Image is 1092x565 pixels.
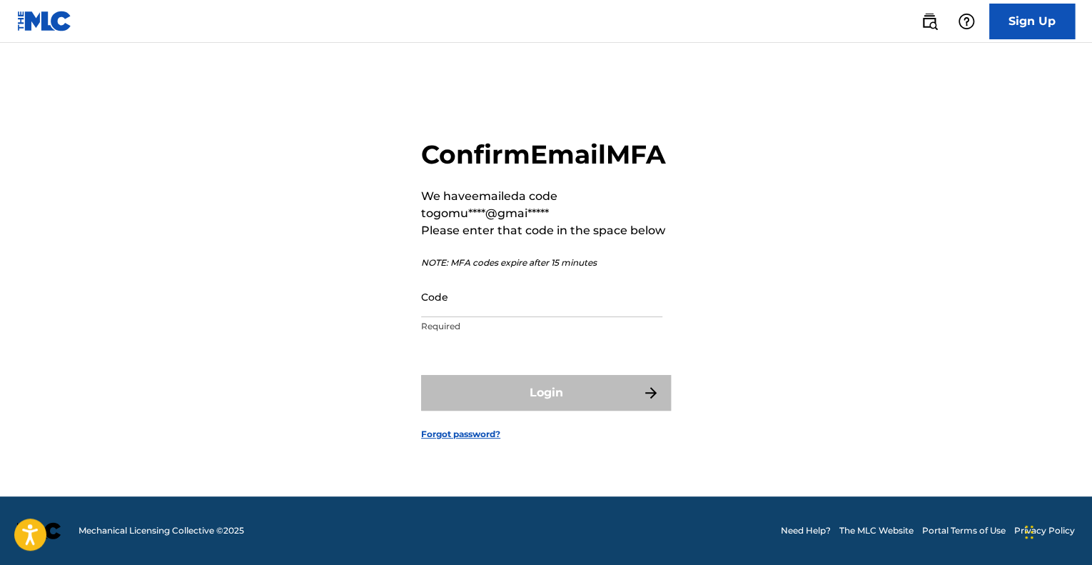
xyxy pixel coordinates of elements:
img: search [921,13,938,30]
a: Public Search [915,7,944,36]
a: Portal Terms of Use [922,524,1006,537]
span: Mechanical Licensing Collective © 2025 [79,524,244,537]
a: Sign Up [989,4,1075,39]
div: Help [952,7,981,36]
iframe: Chat Widget [1021,496,1092,565]
img: logo [17,522,61,539]
a: Need Help? [781,524,831,537]
p: Required [421,320,662,333]
a: Privacy Policy [1014,524,1075,537]
a: Forgot password? [421,428,500,441]
div: Drag [1025,511,1033,554]
h2: Confirm Email MFA [421,139,671,171]
p: NOTE: MFA codes expire after 15 minutes [421,256,671,269]
img: MLC Logo [17,11,72,31]
p: Please enter that code in the space below [421,222,671,239]
a: The MLC Website [839,524,914,537]
img: help [958,13,975,30]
